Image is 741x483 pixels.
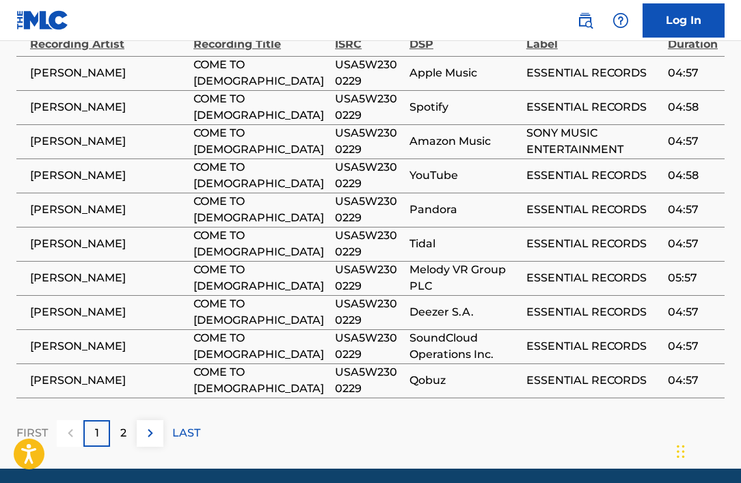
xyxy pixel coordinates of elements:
[526,372,661,389] span: ESSENTIAL RECORDS
[335,364,403,397] span: USA5W2300229
[193,91,328,124] span: COME TO [DEMOGRAPHIC_DATA]
[526,304,661,320] span: ESSENTIAL RECORDS
[172,425,200,441] p: LAST
[668,304,718,320] span: 04:57
[526,236,661,252] span: ESSENTIAL RECORDS
[409,304,520,320] span: Deezer S.A.
[335,193,403,226] span: USA5W2300229
[668,202,718,218] span: 04:57
[193,227,328,260] span: COME TO [DEMOGRAPHIC_DATA]
[193,193,328,226] span: COME TO [DEMOGRAPHIC_DATA]
[668,99,718,115] span: 04:58
[526,202,661,218] span: ESSENTIAL RECORDS
[607,7,634,34] div: Help
[409,372,520,389] span: Qobuz
[30,99,187,115] span: [PERSON_NAME]
[668,65,718,81] span: 04:57
[673,417,741,483] iframe: Chat Widget
[30,270,187,286] span: [PERSON_NAME]
[16,10,69,30] img: MLC Logo
[193,364,328,397] span: COME TO [DEMOGRAPHIC_DATA]
[409,262,520,294] span: Melody VR Group PLC
[612,12,629,29] img: help
[193,262,328,294] span: COME TO [DEMOGRAPHIC_DATA]
[526,99,661,115] span: ESSENTIAL RECORDS
[335,57,403,89] span: USA5W2300229
[577,12,593,29] img: search
[677,431,685,472] div: Drag
[335,262,403,294] span: USA5W2300229
[95,425,99,441] p: 1
[643,3,725,38] a: Log In
[120,425,126,441] p: 2
[409,99,520,115] span: Spotify
[526,65,661,81] span: ESSENTIAL RECORDS
[335,159,403,192] span: USA5W2300229
[668,167,718,184] span: 04:58
[30,236,187,252] span: [PERSON_NAME]
[526,125,661,158] span: SONY MUSIC ENTERTAINMENT
[335,91,403,124] span: USA5W2300229
[30,65,187,81] span: [PERSON_NAME]
[409,330,520,363] span: SoundCloud Operations Inc.
[16,425,48,441] p: FIRST
[409,65,520,81] span: Apple Music
[30,338,187,355] span: [PERSON_NAME]
[668,133,718,150] span: 04:57
[193,330,328,363] span: COME TO [DEMOGRAPHIC_DATA]
[142,425,159,441] img: right
[193,57,328,89] span: COME TO [DEMOGRAPHIC_DATA]
[193,125,328,158] span: COME TO [DEMOGRAPHIC_DATA]
[668,372,718,389] span: 04:57
[409,236,520,252] span: Tidal
[335,330,403,363] span: USA5W2300229
[30,304,187,320] span: [PERSON_NAME]
[526,167,661,184] span: ESSENTIAL RECORDS
[409,202,520,218] span: Pandora
[193,296,328,329] span: COME TO [DEMOGRAPHIC_DATA]
[526,270,661,286] span: ESSENTIAL RECORDS
[526,338,661,355] span: ESSENTIAL RECORDS
[409,133,520,150] span: Amazon Music
[335,125,403,158] span: USA5W2300229
[30,372,187,389] span: [PERSON_NAME]
[668,338,718,355] span: 04:57
[193,159,328,192] span: COME TO [DEMOGRAPHIC_DATA]
[30,202,187,218] span: [PERSON_NAME]
[668,236,718,252] span: 04:57
[571,7,599,34] a: Public Search
[335,227,403,260] span: USA5W2300229
[30,133,187,150] span: [PERSON_NAME]
[409,167,520,184] span: YouTube
[30,167,187,184] span: [PERSON_NAME]
[668,270,718,286] span: 05:57
[335,296,403,329] span: USA5W2300229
